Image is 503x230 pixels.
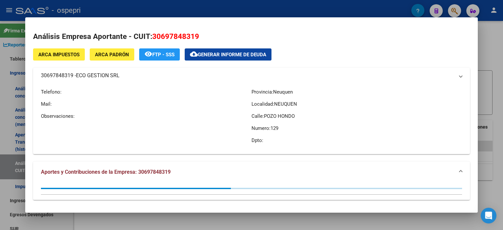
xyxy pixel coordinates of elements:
button: FTP - SSS [139,48,180,61]
p: Provincia: [251,88,462,96]
span: FTP - SSS [152,52,175,58]
p: Dpto: [251,137,462,144]
span: Generar informe de deuda [198,52,266,58]
span: ECO GESTION SRL [76,72,120,80]
mat-panel-title: 30697848319 - [41,72,454,80]
h2: Análisis Empresa Aportante - CUIT: [33,31,470,42]
button: ARCA Impuestos [33,48,85,61]
mat-expansion-panel-header: Aportes y Contribuciones de la Empresa: 30697848319 [33,162,470,183]
p: Telefono: [41,88,251,96]
div: Aportes y Contribuciones de la Empresa: 30697848319 [33,183,470,200]
span: 30697848319 [152,32,199,41]
mat-icon: cloud_download [190,50,198,58]
div: 30697848319 -ECO GESTION SRL [33,83,470,154]
mat-icon: remove_red_eye [144,50,152,58]
span: ARCA Impuestos [38,52,80,58]
div: Open Intercom Messenger [481,208,496,223]
p: Localidad: [251,100,462,108]
mat-expansion-panel-header: 30697848319 -ECO GESTION SRL [33,68,470,83]
span: 129 [270,125,278,131]
button: Generar informe de deuda [185,48,271,61]
p: Calle: [251,113,462,120]
span: ARCA Padrón [95,52,129,58]
p: Observaciones: [41,113,251,120]
p: Mail: [41,100,251,108]
span: Aportes y Contribuciones de la Empresa: 30697848319 [41,169,171,175]
span: POZO HONDO [264,113,295,119]
span: NEUQUEN [274,101,297,107]
p: Numero: [251,125,462,132]
span: Neuquen [273,89,293,95]
button: ARCA Padrón [90,48,134,61]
